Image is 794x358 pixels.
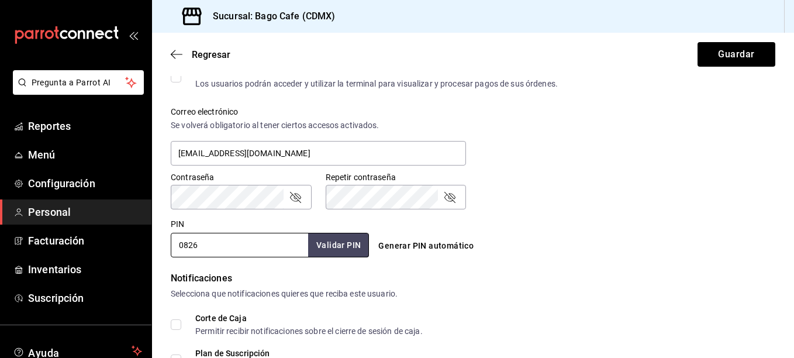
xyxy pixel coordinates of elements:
button: Validar PIN [308,233,369,257]
label: Correo electrónico [171,108,466,116]
button: Regresar [171,49,230,60]
label: Contraseña [171,173,312,181]
span: Menú [28,147,142,163]
span: Pregunta a Parrot AI [32,77,126,89]
input: 3 a 6 dígitos [171,233,308,257]
span: Reportes [28,118,142,134]
span: Inventarios [28,261,142,277]
button: Guardar [698,42,775,67]
button: passwordField [288,190,302,204]
div: Los usuarios podrán acceder y utilizar la terminal para visualizar y procesar pagos de sus órdenes. [195,80,558,88]
div: Permitir recibir notificaciones sobre el cierre de sesión de caja. [195,327,423,335]
h3: Sucursal: Bago Cafe (CDMX) [203,9,335,23]
button: passwordField [443,190,457,204]
div: Se volverá obligatorio al tener ciertos accesos activados. [171,119,466,132]
span: Ayuda [28,344,127,358]
label: PIN [171,220,184,228]
div: Corte de Caja [195,314,423,322]
span: Configuración [28,175,142,191]
span: Suscripción [28,290,142,306]
span: Personal [28,204,142,220]
div: Plan de Suscripción [195,349,381,357]
div: Notificaciones [171,271,775,285]
button: open_drawer_menu [129,30,138,40]
button: Pregunta a Parrot AI [13,70,144,95]
label: Repetir contraseña [326,173,467,181]
div: Selecciona que notificaciones quieres que reciba este usuario. [171,288,775,300]
span: Regresar [192,49,230,60]
a: Pregunta a Parrot AI [8,85,144,97]
span: Facturación [28,233,142,249]
button: Generar PIN automático [374,235,478,257]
